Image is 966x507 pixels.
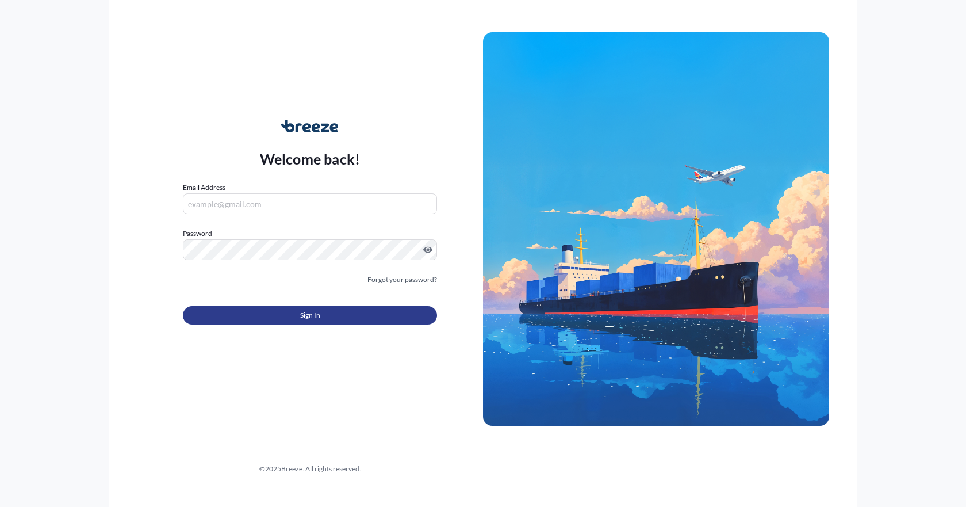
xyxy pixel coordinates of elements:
span: Sign In [300,310,320,321]
button: Show password [423,245,432,254]
p: Welcome back! [260,150,361,168]
div: © 2025 Breeze. All rights reserved. [137,463,483,475]
button: Sign In [183,306,437,325]
input: example@gmail.com [183,193,437,214]
a: Forgot your password? [367,274,437,285]
label: Password [183,228,437,239]
label: Email Address [183,182,225,193]
img: Ship illustration [483,32,829,426]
